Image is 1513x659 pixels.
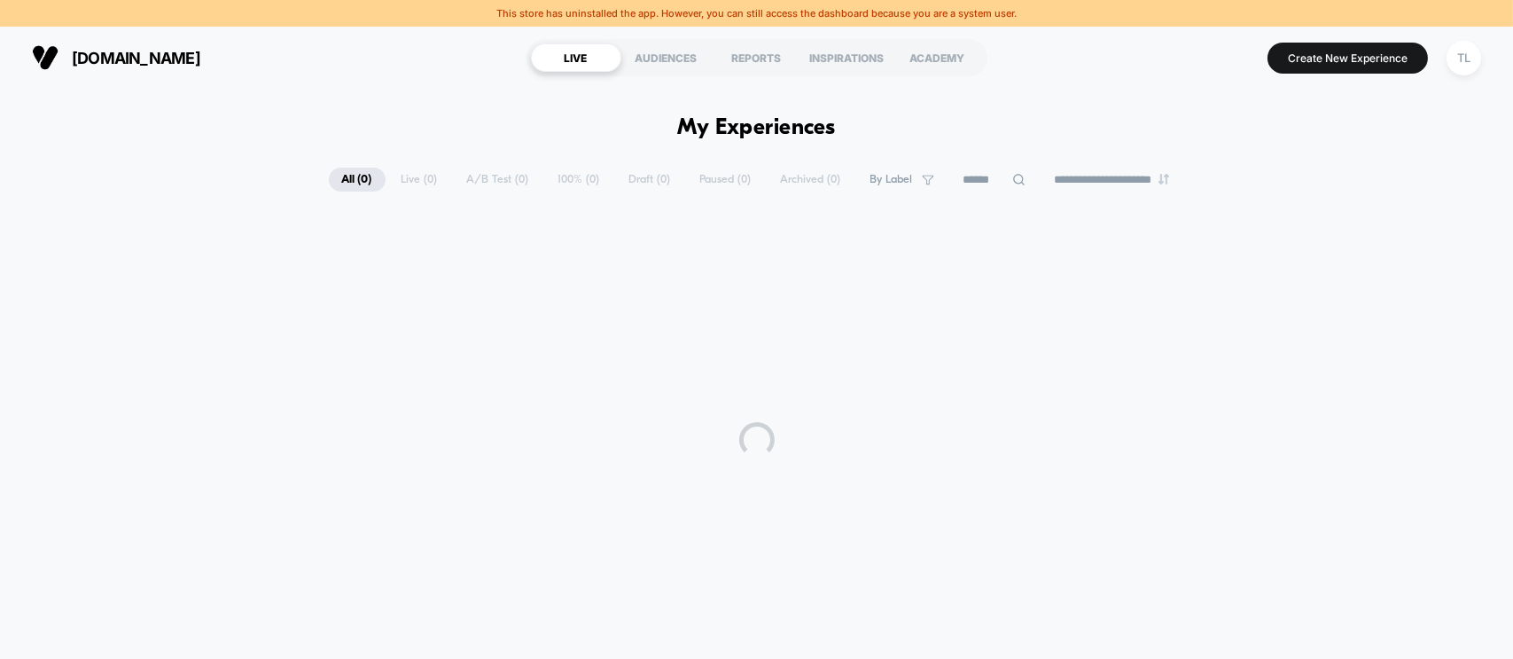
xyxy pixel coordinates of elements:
button: TL [1441,40,1486,76]
div: AUDIENCES [621,43,712,72]
span: All ( 0 ) [329,168,386,192]
div: INSPIRATIONS [802,43,893,72]
span: By Label [870,173,913,186]
button: Create New Experience [1267,43,1428,74]
img: end [1158,174,1169,184]
img: Visually logo [32,44,58,71]
button: [DOMAIN_NAME] [27,43,206,72]
div: ACADEMY [893,43,983,72]
div: REPORTS [712,43,802,72]
div: LIVE [531,43,621,72]
span: [DOMAIN_NAME] [72,49,200,67]
div: TL [1447,41,1481,75]
h1: My Experiences [677,115,836,141]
